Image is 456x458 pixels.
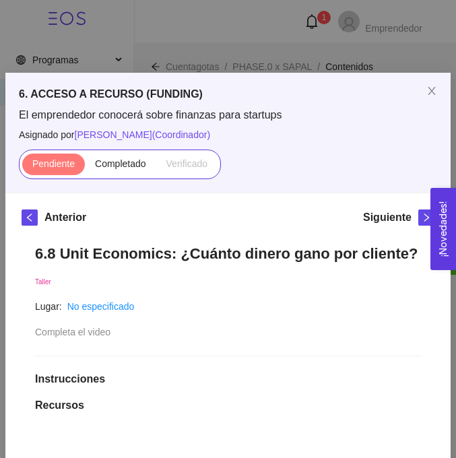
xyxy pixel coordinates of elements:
[35,299,62,314] article: Lugar:
[363,209,412,226] h5: Siguiente
[419,213,434,222] span: right
[35,244,421,263] h1: 6.8 Unit Economics: ¿Cuánto dinero gano por cliente?
[19,86,437,102] h5: 6. ACCESO A RECURSO (FUNDING)
[430,188,456,270] button: Open Feedback Widget
[75,129,211,140] span: [PERSON_NAME] ( Coordinador )
[22,213,37,222] span: left
[413,73,451,110] button: Close
[67,301,135,312] a: No especificado
[44,209,86,226] h5: Anterior
[166,158,207,169] span: Verificado
[35,327,110,337] span: Completa el video
[19,127,437,142] span: Asignado por
[19,108,437,123] span: El emprendedor conocerá sobre finanzas para startups
[95,158,146,169] span: Completado
[35,399,421,412] h1: Recursos
[22,209,38,226] button: left
[426,86,437,96] span: close
[35,278,51,286] span: Taller
[35,372,421,386] h1: Instrucciones
[418,209,434,226] button: right
[32,158,75,169] span: Pendiente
